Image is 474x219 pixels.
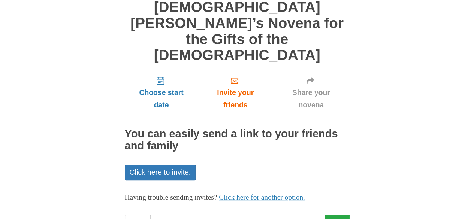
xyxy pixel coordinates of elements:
[273,70,350,115] a: Share your novena
[125,165,196,180] a: Click here to invite.
[132,86,191,111] span: Choose start date
[125,128,350,152] h2: You can easily send a link to your friends and family
[198,70,272,115] a: Invite your friends
[280,86,342,111] span: Share your novena
[205,86,265,111] span: Invite your friends
[125,193,217,201] span: Having trouble sending invites?
[125,70,198,115] a: Choose start date
[219,193,305,201] a: Click here for another option.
